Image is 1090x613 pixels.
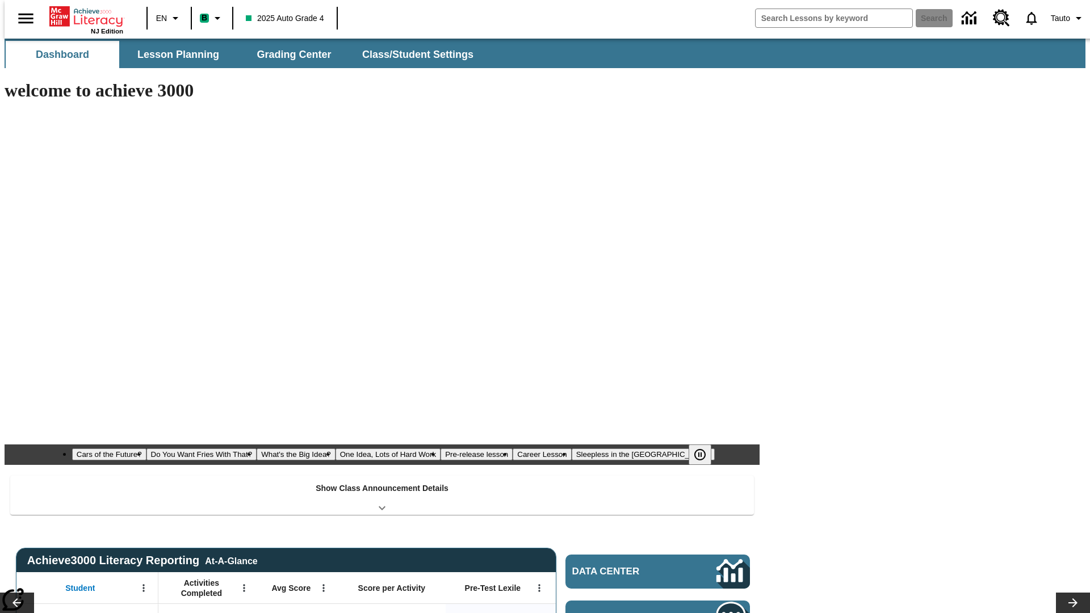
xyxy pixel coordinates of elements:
[236,580,253,597] button: Open Menu
[362,48,473,61] span: Class/Student Settings
[49,5,123,28] a: Home
[5,80,760,101] h1: welcome to achieve 3000
[756,9,912,27] input: search field
[1017,3,1046,33] a: Notifications
[5,41,484,68] div: SubNavbar
[72,448,146,460] button: Slide 1 Cars of the Future?
[135,580,152,597] button: Open Menu
[121,41,235,68] button: Lesson Planning
[65,583,95,593] span: Student
[202,11,207,25] span: B
[441,448,513,460] button: Slide 5 Pre-release lesson
[91,28,123,35] span: NJ Edition
[315,580,332,597] button: Open Menu
[257,48,331,61] span: Grading Center
[137,48,219,61] span: Lesson Planning
[146,448,257,460] button: Slide 2 Do You Want Fries With That?
[465,583,521,593] span: Pre-Test Lexile
[316,482,448,494] p: Show Class Announcement Details
[1056,593,1090,613] button: Lesson carousel, Next
[49,4,123,35] div: Home
[246,12,324,24] span: 2025 Auto Grade 4
[195,8,229,28] button: Boost Class color is mint green. Change class color
[164,578,239,598] span: Activities Completed
[237,41,351,68] button: Grading Center
[986,3,1017,33] a: Resource Center, Will open in new tab
[151,8,187,28] button: Language: EN, Select a language
[531,580,548,597] button: Open Menu
[5,39,1085,68] div: SubNavbar
[572,448,715,460] button: Slide 7 Sleepless in the Animal Kingdom
[1046,8,1090,28] button: Profile/Settings
[689,444,723,465] div: Pause
[10,476,754,515] div: Show Class Announcement Details
[353,41,483,68] button: Class/Student Settings
[6,41,119,68] button: Dashboard
[1051,12,1070,24] span: Tauto
[156,12,167,24] span: EN
[36,48,89,61] span: Dashboard
[205,554,257,566] div: At-A-Glance
[689,444,711,465] button: Pause
[257,448,336,460] button: Slide 3 What's the Big Idea?
[513,448,571,460] button: Slide 6 Career Lesson
[955,3,986,34] a: Data Center
[9,2,43,35] button: Open side menu
[565,555,750,589] a: Data Center
[336,448,441,460] button: Slide 4 One Idea, Lots of Hard Work
[27,554,258,567] span: Achieve3000 Literacy Reporting
[572,566,678,577] span: Data Center
[358,583,426,593] span: Score per Activity
[271,583,311,593] span: Avg Score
